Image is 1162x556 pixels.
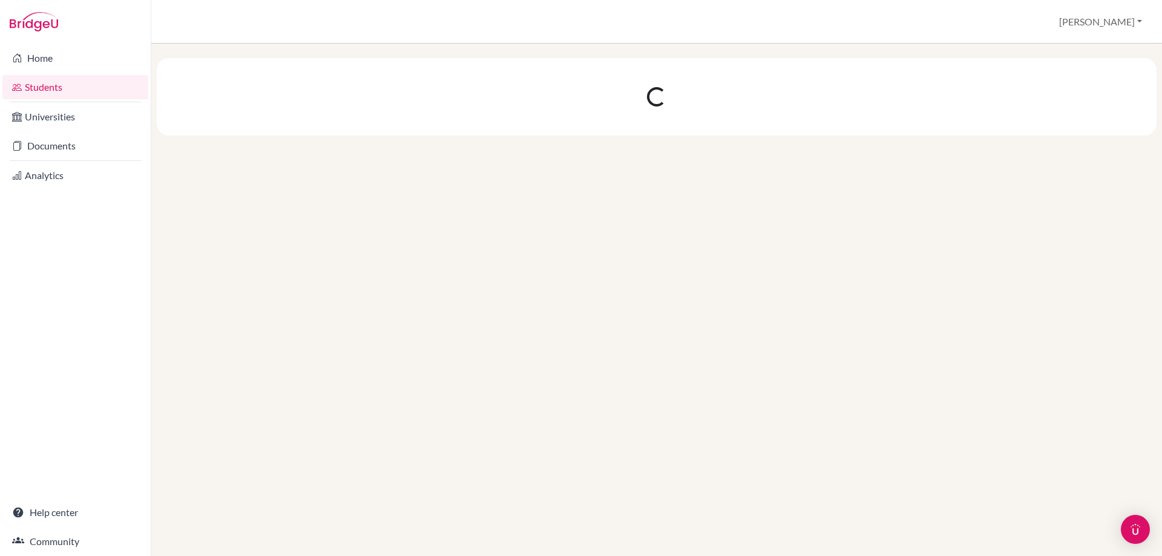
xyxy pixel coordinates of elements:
[2,529,148,554] a: Community
[2,46,148,70] a: Home
[2,134,148,158] a: Documents
[2,75,148,99] a: Students
[1121,515,1150,544] div: Open Intercom Messenger
[2,105,148,129] a: Universities
[2,163,148,188] a: Analytics
[10,12,58,31] img: Bridge-U
[2,500,148,525] a: Help center
[1054,10,1147,33] button: [PERSON_NAME]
